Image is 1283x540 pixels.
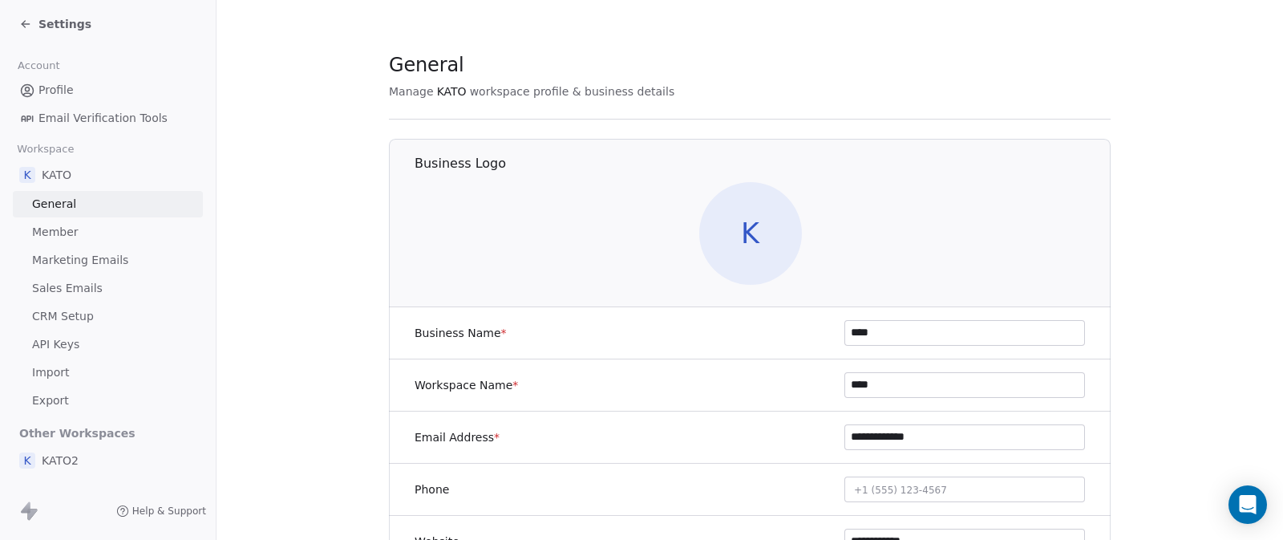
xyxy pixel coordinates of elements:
[854,485,947,496] span: +1 (555) 123-4567
[415,481,449,497] label: Phone
[13,219,203,246] a: Member
[32,392,69,409] span: Export
[415,429,500,445] label: Email Address
[32,336,79,353] span: API Keys
[19,453,35,469] span: K
[32,224,79,241] span: Member
[42,167,71,183] span: KATO
[13,388,203,414] a: Export
[116,505,206,518] a: Help & Support
[32,252,128,269] span: Marketing Emails
[389,53,464,77] span: General
[415,325,507,341] label: Business Name
[1228,485,1267,524] div: Open Intercom Messenger
[10,137,81,161] span: Workspace
[415,155,1111,173] h1: Business Logo
[13,191,203,217] a: General
[13,77,203,104] a: Profile
[389,83,434,99] span: Manage
[437,83,467,99] span: KATO
[13,275,203,302] a: Sales Emails
[32,280,103,297] span: Sales Emails
[13,359,203,386] a: Import
[13,105,203,132] a: Email Verification Tools
[132,505,206,518] span: Help & Support
[13,420,142,446] span: Other Workspaces
[32,196,76,213] span: General
[38,16,91,32] span: Settings
[32,364,69,381] span: Import
[470,83,675,99] span: workspace profile & business details
[38,110,168,127] span: Email Verification Tools
[13,303,203,330] a: CRM Setup
[699,182,802,285] span: K
[415,377,518,393] label: Workspace Name
[32,308,94,325] span: CRM Setup
[19,16,91,32] a: Settings
[42,453,79,469] span: KATO2
[10,54,67,78] span: Account
[19,167,35,183] span: K
[38,82,74,99] span: Profile
[13,247,203,274] a: Marketing Emails
[844,477,1085,502] button: +1 (555) 123-4567
[13,331,203,358] a: API Keys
